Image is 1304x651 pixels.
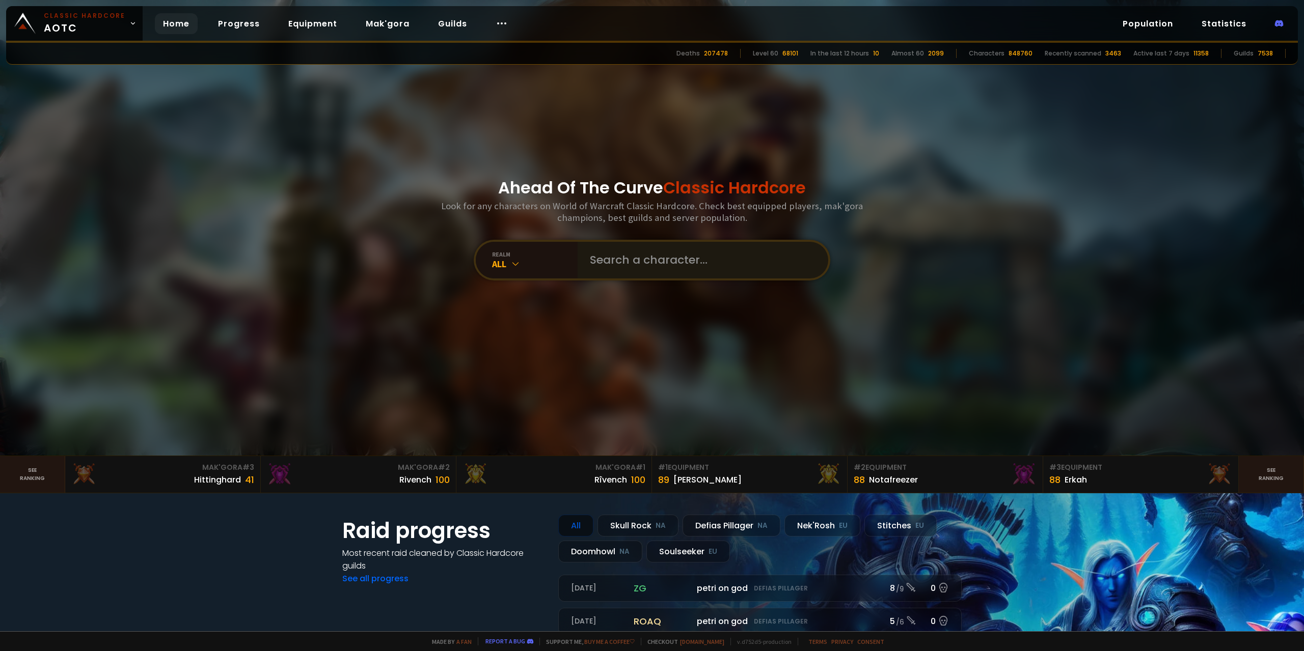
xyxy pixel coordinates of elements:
a: Terms [808,638,827,645]
div: Guilds [1234,49,1254,58]
div: Doomhowl [558,541,642,562]
a: [DATE]roaqpetri on godDefias Pillager5 /60 [558,608,962,635]
div: 68101 [782,49,798,58]
span: # 1 [636,462,645,472]
a: Population [1115,13,1181,34]
div: Rivench [399,473,431,486]
span: # 2 [438,462,450,472]
a: [DATE]zgpetri on godDefias Pillager8 /90 [558,575,962,602]
div: realm [492,250,578,258]
a: Home [155,13,198,34]
div: 88 [854,473,865,487]
a: #1Equipment89[PERSON_NAME] [652,456,848,493]
div: Hittinghard [194,473,241,486]
h4: Most recent raid cleaned by Classic Hardcore guilds [342,547,546,572]
div: 11358 [1193,49,1209,58]
div: 89 [658,473,669,487]
div: Defias Pillager [683,515,780,536]
div: Rîvench [594,473,627,486]
h3: Look for any characters on World of Warcraft Classic Hardcore. Check best equipped players, mak'g... [437,200,867,223]
small: NA [619,547,630,557]
a: Statistics [1193,13,1255,34]
div: Equipment [854,462,1037,473]
small: EU [709,547,717,557]
span: Checkout [641,638,724,645]
span: # 1 [658,462,668,472]
div: Mak'Gora [71,462,254,473]
a: Mak'gora [358,13,418,34]
div: Equipment [658,462,841,473]
span: Support me, [539,638,635,645]
div: Nek'Rosh [784,515,860,536]
span: Made by [426,638,472,645]
div: Notafreezer [869,473,918,486]
div: 100 [436,473,450,487]
span: AOTC [44,11,125,36]
h1: Ahead Of The Curve [498,176,806,200]
span: v. d752d5 - production [730,638,792,645]
a: Equipment [280,13,345,34]
a: a fan [456,638,472,645]
small: NA [757,521,768,531]
div: 88 [1049,473,1061,487]
div: Deaths [676,49,700,58]
div: 3463 [1105,49,1121,58]
small: EU [915,521,924,531]
div: [PERSON_NAME] [673,473,742,486]
a: See all progress [342,573,409,584]
div: In the last 12 hours [810,49,869,58]
a: Mak'Gora#3Hittinghard41 [65,456,261,493]
div: Stitches [864,515,937,536]
div: 100 [631,473,645,487]
span: # 2 [854,462,865,472]
a: Mak'Gora#1Rîvench100 [456,456,652,493]
div: Equipment [1049,462,1232,473]
div: Recently scanned [1045,49,1101,58]
div: All [492,258,578,270]
span: # 3 [1049,462,1061,472]
a: Progress [210,13,268,34]
input: Search a character... [584,242,816,278]
small: NA [656,521,666,531]
div: 7538 [1258,49,1273,58]
div: Skull Rock [597,515,678,536]
div: 207478 [704,49,728,58]
a: Privacy [831,638,853,645]
div: Soulseeker [646,541,730,562]
span: # 3 [242,462,254,472]
div: Erkah [1065,473,1087,486]
a: #2Equipment88Notafreezer [848,456,1043,493]
a: Mak'Gora#2Rivench100 [261,456,456,493]
div: 848760 [1009,49,1033,58]
div: Characters [969,49,1004,58]
small: EU [839,521,848,531]
div: Mak'Gora [267,462,450,473]
div: 10 [873,49,879,58]
span: Classic Hardcore [663,176,806,199]
a: Consent [857,638,884,645]
div: All [558,515,593,536]
h1: Raid progress [342,515,546,547]
a: #3Equipment88Erkah [1043,456,1239,493]
a: [DOMAIN_NAME] [680,638,724,645]
a: Guilds [430,13,475,34]
div: 41 [245,473,254,487]
a: Buy me a coffee [584,638,635,645]
a: Report a bug [485,637,525,645]
div: 2099 [928,49,944,58]
a: Classic HardcoreAOTC [6,6,143,41]
div: Mak'Gora [463,462,645,473]
div: Almost 60 [891,49,924,58]
div: Level 60 [753,49,778,58]
div: Active last 7 days [1133,49,1189,58]
small: Classic Hardcore [44,11,125,20]
a: Seeranking [1239,456,1304,493]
